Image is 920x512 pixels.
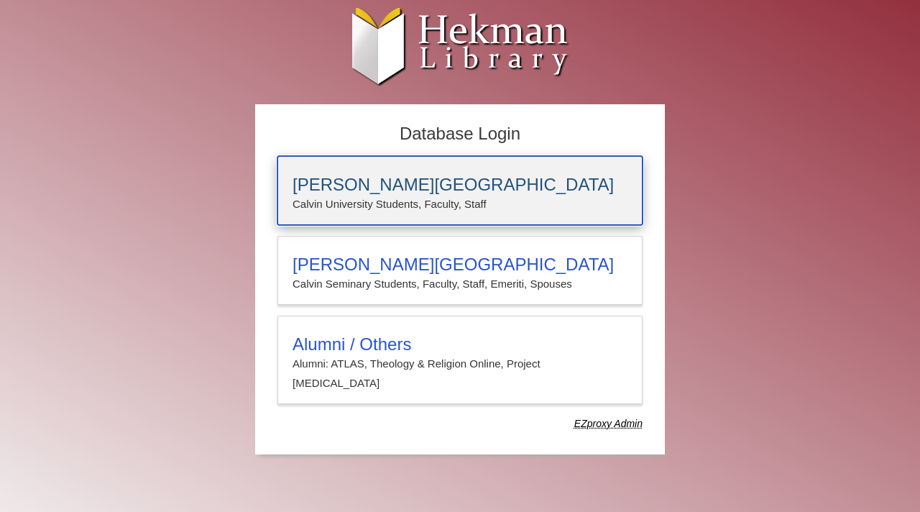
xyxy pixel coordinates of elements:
a: [PERSON_NAME][GEOGRAPHIC_DATA]Calvin University Students, Faculty, Staff [277,156,643,225]
dfn: Use Alumni login [574,418,643,429]
p: Alumni: ATLAS, Theology & Religion Online, Project [MEDICAL_DATA] [293,355,627,393]
p: Calvin University Students, Faculty, Staff [293,195,627,214]
p: Calvin Seminary Students, Faculty, Staff, Emeriti, Spouses [293,275,627,293]
summary: Alumni / OthersAlumni: ATLAS, Theology & Religion Online, Project [MEDICAL_DATA] [293,334,627,393]
h3: [PERSON_NAME][GEOGRAPHIC_DATA] [293,175,627,195]
a: [PERSON_NAME][GEOGRAPHIC_DATA]Calvin Seminary Students, Faculty, Staff, Emeriti, Spouses [277,236,643,305]
h3: Alumni / Others [293,334,627,355]
h3: [PERSON_NAME][GEOGRAPHIC_DATA] [293,255,627,275]
h2: Database Login [270,119,650,149]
